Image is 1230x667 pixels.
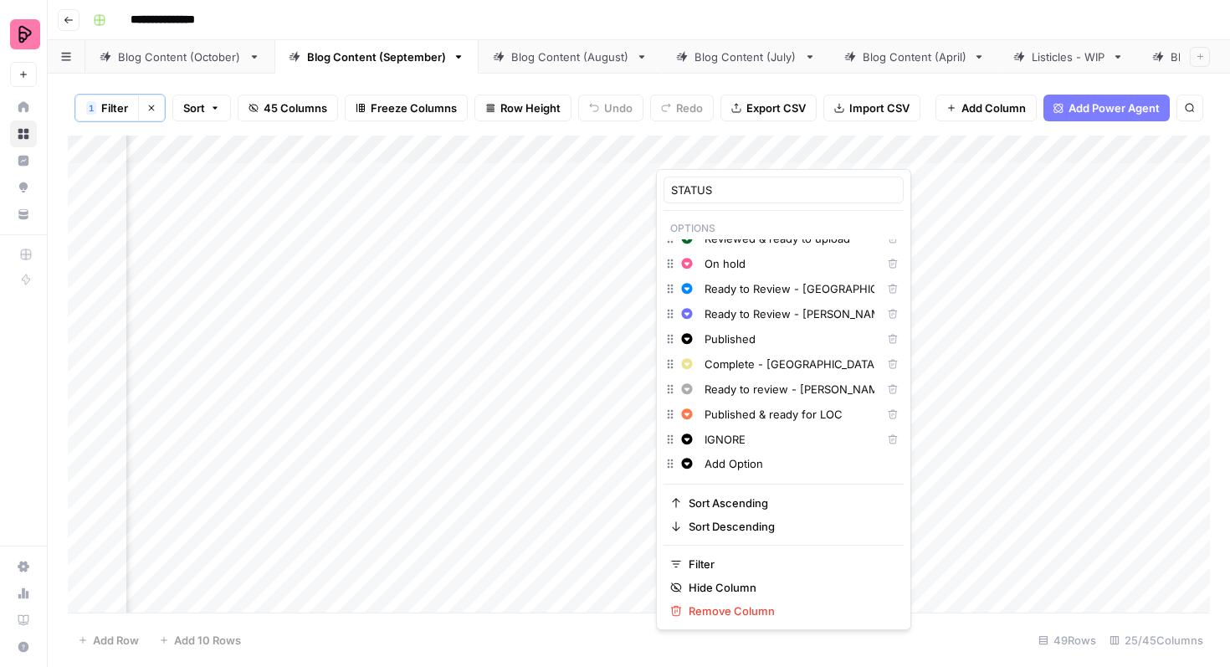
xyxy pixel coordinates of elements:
[662,40,830,74] a: Blog Content (July)
[479,40,662,74] a: Blog Content (August)
[10,19,40,49] img: Preply Logo
[10,201,37,228] a: Your Data
[149,627,251,654] button: Add 10 Rows
[10,147,37,174] a: Insights
[307,49,446,65] div: Blog Content (September)
[10,553,37,580] a: Settings
[650,95,714,121] button: Redo
[89,101,94,115] span: 1
[10,121,37,147] a: Browse
[1032,627,1103,654] div: 49 Rows
[118,49,242,65] div: Blog Content (October)
[830,40,999,74] a: Blog Content (April)
[694,49,797,65] div: Blog Content (July)
[10,607,37,634] a: Learning Hub
[511,49,629,65] div: Blog Content (August)
[689,603,890,619] span: Remove Column
[101,100,128,116] span: Filter
[1032,49,1105,65] div: Listicles - WIP
[68,627,149,654] button: Add Row
[604,100,633,116] span: Undo
[849,100,910,116] span: Import CSV
[345,95,468,121] button: Freeze Columns
[676,100,703,116] span: Redo
[746,100,806,116] span: Export CSV
[1103,627,1210,654] div: 25/45 Columns
[75,95,138,121] button: 1Filter
[999,40,1138,74] a: Listicles - WIP
[10,580,37,607] a: Usage
[86,101,96,115] div: 1
[183,100,205,116] span: Sort
[961,100,1026,116] span: Add Column
[93,632,139,649] span: Add Row
[689,495,890,511] span: Sort Ascending
[664,218,904,239] p: Options
[10,174,37,201] a: Opportunities
[474,95,571,121] button: Row Height
[720,95,817,121] button: Export CSV
[935,95,1037,121] button: Add Column
[264,100,327,116] span: 45 Columns
[174,632,241,649] span: Add 10 Rows
[172,95,231,121] button: Sort
[238,95,338,121] button: 45 Columns
[823,95,920,121] button: Import CSV
[10,94,37,121] a: Home
[863,49,966,65] div: Blog Content (April)
[10,634,37,660] button: Help + Support
[705,455,896,472] input: Add Option
[1043,95,1170,121] button: Add Power Agent
[500,100,561,116] span: Row Height
[578,95,643,121] button: Undo
[1069,100,1160,116] span: Add Power Agent
[10,13,37,55] button: Workspace: Preply
[85,40,274,74] a: Blog Content (October)
[371,100,457,116] span: Freeze Columns
[689,556,890,572] span: Filter
[689,518,890,535] span: Sort Descending
[689,579,890,596] span: Hide Column
[274,40,479,74] a: Blog Content (September)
